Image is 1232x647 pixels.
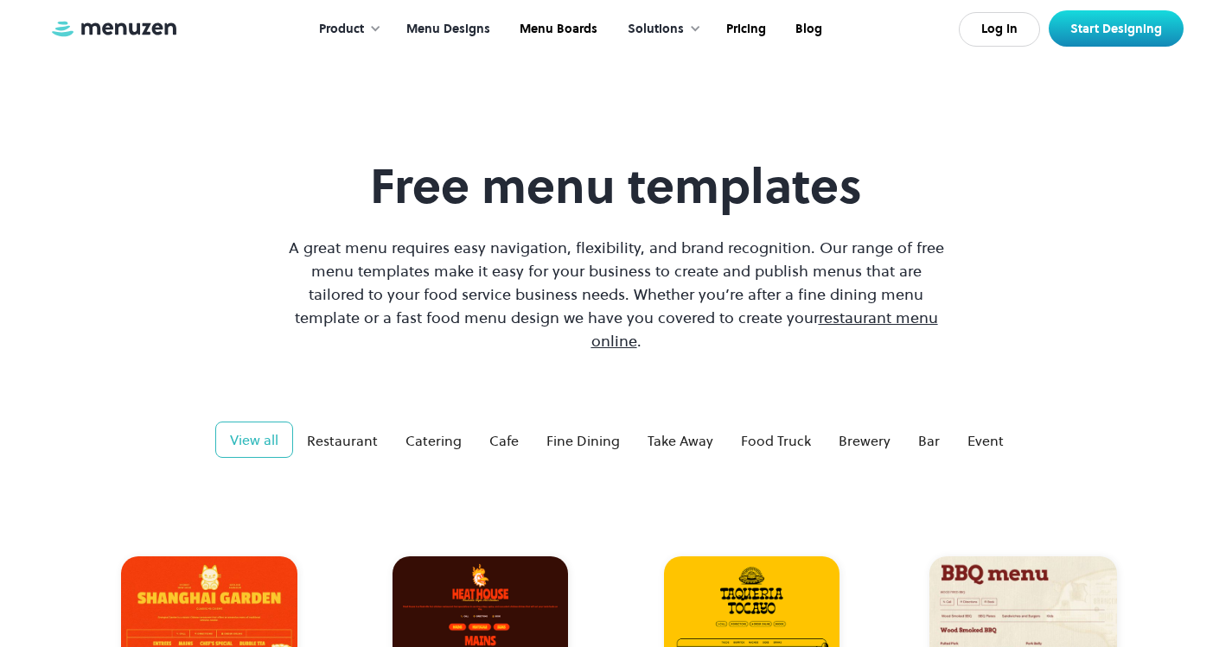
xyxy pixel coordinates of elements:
div: Catering [405,430,462,451]
a: Blog [779,3,835,56]
a: Pricing [710,3,779,56]
a: Start Designing [1049,10,1184,47]
div: Event [967,430,1004,451]
div: Solutions [610,3,710,56]
div: Restaurant [307,430,378,451]
div: Food Truck [741,430,811,451]
a: Menu Boards [503,3,610,56]
div: Solutions [628,20,684,39]
div: Bar [918,430,940,451]
a: Log In [959,12,1040,47]
div: Take Away [648,430,713,451]
p: A great menu requires easy navigation, flexibility, and brand recognition. Our range of free menu... [284,236,948,352]
div: Fine Dining [546,430,620,451]
div: Cafe [489,430,519,451]
div: View all [230,429,278,450]
div: Brewery [839,430,890,451]
h1: Free menu templates [284,157,948,215]
div: Product [319,20,364,39]
a: Menu Designs [390,3,503,56]
div: Product [302,3,390,56]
